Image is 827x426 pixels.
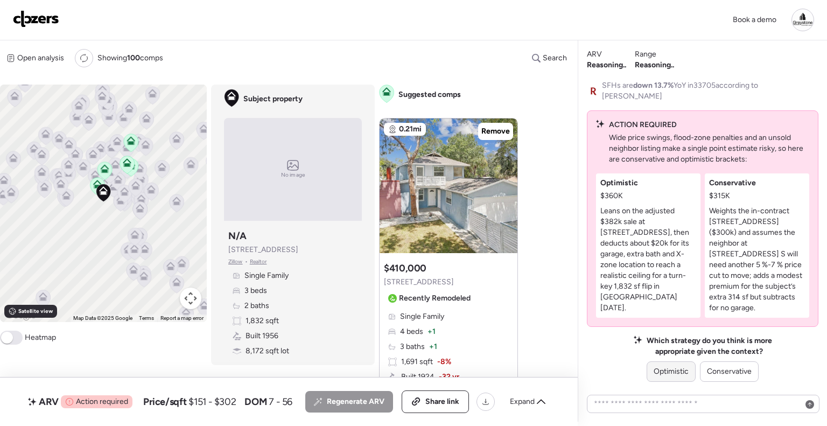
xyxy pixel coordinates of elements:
span: 3 baths [400,341,425,352]
span: Share link [425,396,459,407]
p: Weights the in-contract [STREET_ADDRESS] ($300k) and assumes the neighbor at [STREET_ADDRESS] S w... [709,206,805,313]
span: Heatmap [25,332,56,343]
span: Regenerate ARV [327,396,384,407]
span: Remove [481,126,510,137]
span: Conservative [709,178,756,188]
span: Book a demo [733,15,776,24]
span: down 13.7% [633,81,674,90]
span: Built 1924 [401,372,434,382]
span: 3 beds [244,285,267,296]
span: • [245,257,248,266]
h3: N/A [228,229,247,242]
span: 0.21mi [399,124,422,135]
span: Reasoning.. [635,60,674,71]
p: Leans on the adjusted $382k sale at [STREET_ADDRESS], then deducts about $20k for its garage, ext... [600,206,696,313]
span: 1,832 sqft [246,316,279,326]
span: Optimistic [654,366,689,377]
span: Map Data ©2025 Google [73,315,132,321]
span: Conservative [707,366,752,377]
span: Reasoning.. [587,60,626,71]
span: 8,172 sqft lot [246,346,289,357]
span: Optimistic [600,178,638,188]
a: Terms [139,315,154,321]
span: Single Family [244,270,289,281]
span: Price/sqft [143,395,186,408]
span: + 1 [429,341,437,352]
span: $360K [600,191,623,201]
a: Open this area in Google Maps (opens a new window) [3,308,38,322]
span: 100 [127,53,140,62]
span: $315K [709,191,730,201]
span: Range [635,49,656,60]
span: ARV [39,395,59,408]
img: Google [3,308,38,322]
span: 4 beds [400,326,423,337]
span: Suggested comps [398,89,461,100]
span: Zillow [228,257,243,266]
span: Search [543,53,567,64]
span: Built 1956 [246,331,278,341]
span: 2 baths [244,301,269,311]
span: Action required [76,396,128,407]
span: Which strategy do you think is more appropriate given the context? [647,336,772,357]
span: Realtor [250,257,267,266]
span: [STREET_ADDRESS] [228,245,298,255]
span: No image [281,171,305,179]
span: Open analysis [17,53,64,64]
p: Wide price swings, flood-zone penalties and an unsold neighbor listing make a single point estima... [609,132,809,165]
span: Satellite view [18,307,53,316]
a: Report a map error [160,315,204,321]
span: Subject property [243,94,303,104]
span: Single Family [400,311,444,322]
span: ARV [587,49,602,60]
span: -8% [437,357,451,367]
span: 1,691 sqft [401,357,433,367]
span: [STREET_ADDRESS] [384,277,454,288]
span: Recently Remodeled [399,293,471,304]
span: DOM [244,395,267,408]
button: Map camera controls [180,288,201,309]
span: 7 - 56 [269,395,292,408]
span: SFHs are YoY in 33705 according to [PERSON_NAME] [602,80,818,102]
h3: $410,000 [384,262,426,275]
span: Expand [510,396,535,407]
span: $151 - $302 [188,395,236,408]
span: Showing comps [97,53,163,64]
img: Logo [13,10,59,27]
span: + 1 [427,326,436,337]
span: -32 yr [439,372,459,382]
span: ACTION REQUIRED [609,120,677,130]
